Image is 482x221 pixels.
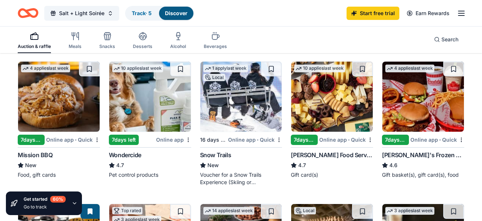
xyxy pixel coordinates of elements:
[228,135,282,144] div: Online app Quick
[18,171,100,179] div: Food, gift cards
[200,151,231,159] div: Snow Trails
[439,137,441,143] span: •
[109,151,141,159] div: Wondercide
[385,207,434,215] div: 3 applies last week
[294,65,345,72] div: 10 applies last week
[382,62,464,132] img: Image for Freddy's Frozen Custard & Steakburgers
[50,196,66,203] div: 60 %
[125,6,194,21] button: Track· 5Discover
[298,161,306,170] span: 4.7
[21,65,70,72] div: 4 applies last week
[291,61,373,179] a: Image for Gordon Food Service Store10 applieslast week7days leftOnline app•Quick[PERSON_NAME] Foo...
[18,151,53,159] div: Mission BBQ
[410,135,464,144] div: Online app Quick
[156,135,191,144] div: Online app
[203,74,225,81] div: Local
[291,171,373,179] div: Gift card(s)
[25,161,37,170] span: New
[319,135,373,144] div: Online app Quick
[291,151,373,159] div: [PERSON_NAME] Food Service Store
[291,135,318,145] div: 7 days left
[382,151,464,159] div: [PERSON_NAME]'s Frozen Custard & Steakburgers
[69,44,82,49] div: Meals
[200,171,282,186] div: Voucher for a Snow Trails Experience (Skiing or Snowboarding)
[257,137,259,143] span: •
[170,44,186,49] div: Alcohol
[18,62,100,132] img: Image for Mission BBQ
[294,207,316,214] div: Local
[203,65,248,72] div: 1 apply last week
[109,61,191,179] a: Image for Wondercide10 applieslast week7days leftOnline appWondercide4.7Pet control products
[204,29,227,53] button: Beverages
[203,207,254,215] div: 14 applies last week
[382,171,464,179] div: Gift basket(s), gift card(s), food
[18,135,45,145] div: 7 days left
[44,6,119,21] button: Salt + Light Soirée
[170,29,186,53] button: Alcohol
[133,44,152,49] div: Desserts
[382,135,409,145] div: 7 days left
[200,61,282,186] a: Image for Snow Trails1 applylast weekLocal16 days leftOnline app•QuickSnow TrailsNewVoucher for a...
[109,62,191,132] img: Image for Wondercide
[441,35,458,44] span: Search
[347,7,399,20] a: Start free trial
[18,4,38,22] a: Home
[112,207,142,214] div: Top rated
[69,29,82,53] button: Meals
[200,62,282,132] img: Image for Snow Trails
[207,161,219,170] span: New
[24,204,66,210] div: Go to track
[18,44,51,49] div: Auction & raffle
[428,32,464,47] button: Search
[99,29,115,53] button: Snacks
[109,135,139,145] div: 7 days left
[402,7,454,20] a: Earn Rewards
[24,196,66,203] div: Get started
[385,65,434,72] div: 4 applies last week
[200,135,227,144] div: 16 days left
[348,137,350,143] span: •
[165,10,187,16] a: Discover
[59,9,104,18] span: Salt + Light Soirée
[99,44,115,49] div: Snacks
[116,161,124,170] span: 4.7
[382,61,464,179] a: Image for Freddy's Frozen Custard & Steakburgers4 applieslast week7days leftOnline app•Quick[PERS...
[18,29,51,53] button: Auction & raffle
[75,137,77,143] span: •
[18,61,100,179] a: Image for Mission BBQ4 applieslast week7days leftOnline app•QuickMission BBQNewFood, gift cards
[133,29,152,53] button: Desserts
[291,62,373,132] img: Image for Gordon Food Service Store
[109,171,191,179] div: Pet control products
[112,65,163,72] div: 10 applies last week
[389,161,397,170] span: 4.6
[46,135,100,144] div: Online app Quick
[204,44,227,49] div: Beverages
[132,10,152,16] a: Track· 5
